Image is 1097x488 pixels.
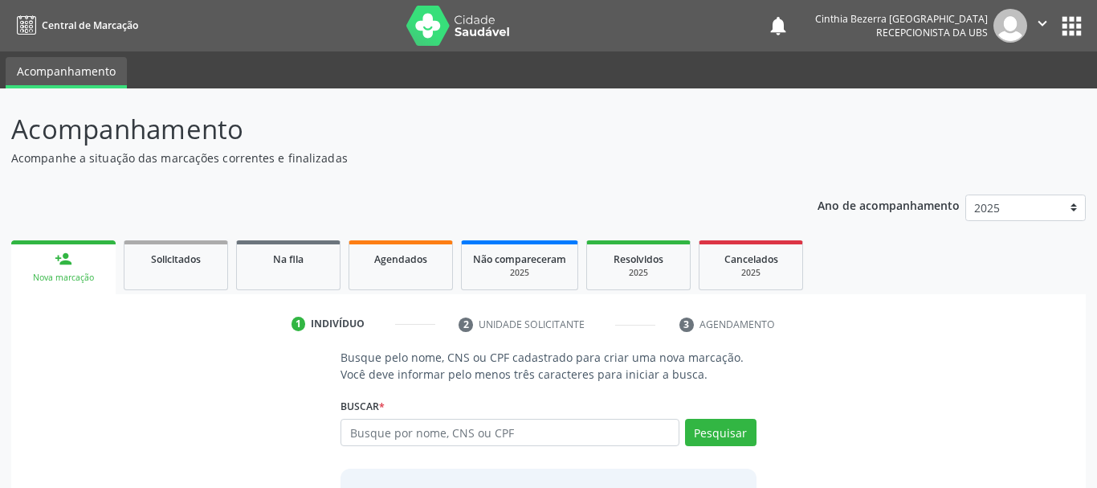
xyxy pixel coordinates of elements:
input: Busque por nome, CNS ou CPF [341,419,679,446]
div: 1 [292,317,306,331]
div: Nova marcação [22,272,104,284]
p: Acompanhamento [11,109,764,150]
div: 2025 [598,267,679,279]
button:  [1027,9,1058,43]
span: Na fila [273,252,304,266]
p: Ano de acompanhamento [818,195,960,215]
label: Buscar [341,394,385,419]
button: apps [1058,12,1086,40]
span: Não compareceram [473,252,566,266]
span: Cancelados [724,252,778,266]
i:  [1034,14,1051,32]
div: 2025 [711,267,791,279]
img: img [993,9,1027,43]
p: Busque pelo nome, CNS ou CPF cadastrado para criar uma nova marcação. Você deve informar pelo men... [341,349,756,383]
span: Recepcionista da UBS [876,26,988,39]
span: Solicitados [151,252,201,266]
a: Acompanhamento [6,57,127,88]
span: Agendados [374,252,427,266]
button: notifications [767,14,789,37]
div: 2025 [473,267,566,279]
p: Acompanhe a situação das marcações correntes e finalizadas [11,150,764,166]
div: Indivíduo [311,317,365,331]
a: Central de Marcação [11,12,138,39]
span: Central de Marcação [42,18,138,32]
button: Pesquisar [685,419,756,446]
span: Resolvidos [614,252,663,266]
div: Cinthia Bezerra [GEOGRAPHIC_DATA] [815,12,988,26]
div: person_add [55,250,72,268]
